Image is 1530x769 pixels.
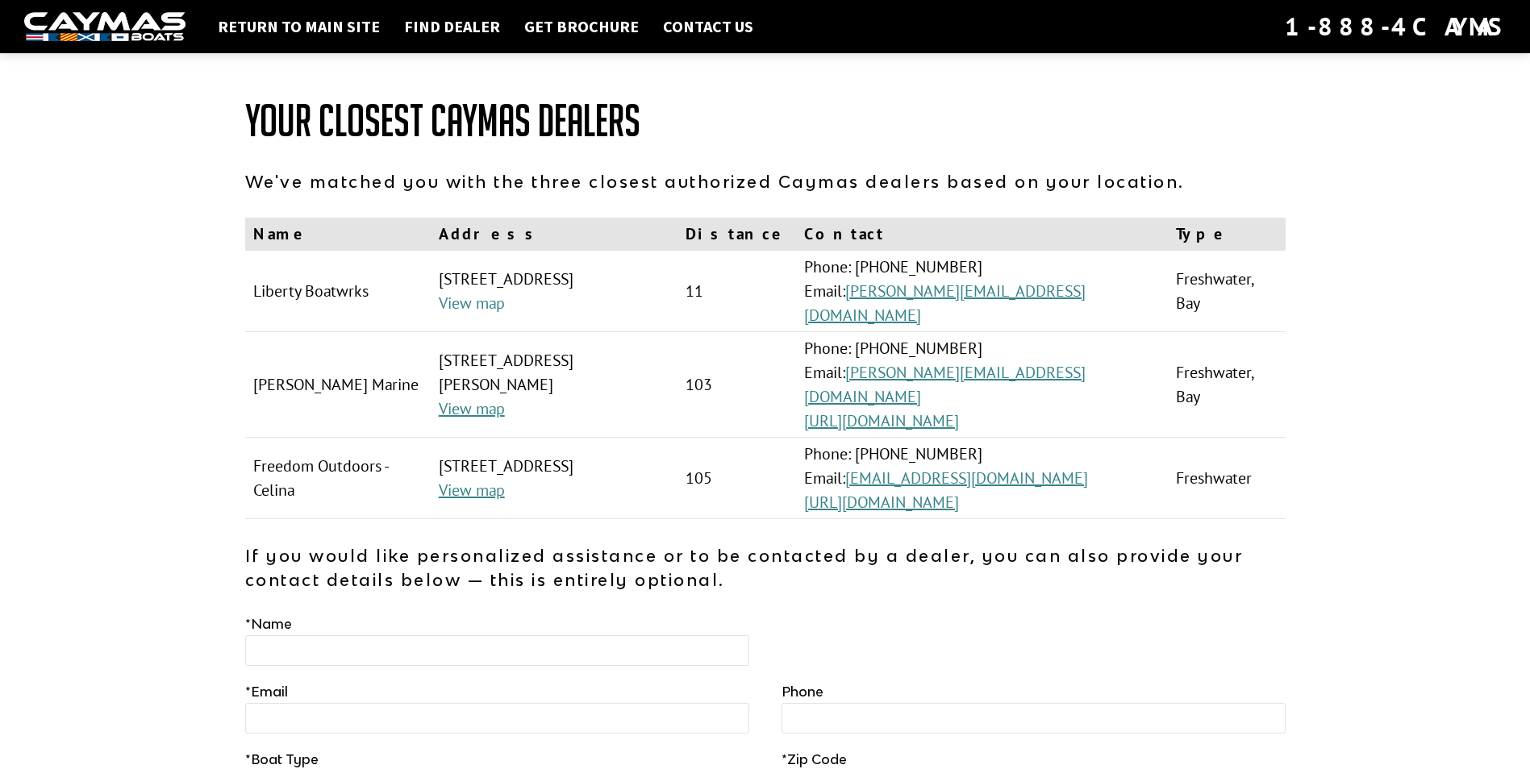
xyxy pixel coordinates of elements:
[804,281,1086,326] a: [PERSON_NAME][EMAIL_ADDRESS][DOMAIN_NAME]
[804,362,1086,407] a: [PERSON_NAME][EMAIL_ADDRESS][DOMAIN_NAME]
[431,438,678,519] td: [STREET_ADDRESS]
[677,218,796,251] th: Distance
[796,251,1168,332] td: Phone: [PHONE_NUMBER] Email:
[396,16,508,37] a: Find Dealer
[796,218,1168,251] th: Contact
[431,251,678,332] td: [STREET_ADDRESS]
[245,251,431,332] td: Liberty Boatwrks
[431,332,678,438] td: [STREET_ADDRESS][PERSON_NAME]
[677,332,796,438] td: 103
[782,682,823,701] label: Phone
[24,12,186,42] img: white-logo-c9c8dbefe5ff5ceceb0f0178aa75bf4bb51f6bca0971e226c86eb53dfe498488.png
[796,332,1168,438] td: Phone: [PHONE_NUMBER] Email:
[439,293,505,314] a: View map
[845,468,1088,488] a: [EMAIL_ADDRESS][DOMAIN_NAME]
[245,543,1286,592] p: If you would like personalized assistance or to be contacted by a dealer, you can also provide yo...
[677,438,796,519] td: 105
[245,438,431,519] td: Freedom Outdoors - Celina
[677,251,796,332] td: 11
[245,97,1286,145] h1: Your Closest Caymas Dealers
[245,750,319,769] label: Boat Type
[1168,251,1285,332] td: Freshwater, Bay
[245,218,431,251] th: Name
[1168,332,1285,438] td: Freshwater, Bay
[1168,438,1285,519] td: Freshwater
[796,438,1168,519] td: Phone: [PHONE_NUMBER] Email:
[1285,9,1506,44] div: 1-888-4CAYMAS
[1168,218,1285,251] th: Type
[245,169,1286,193] p: We've matched you with the three closest authorized Caymas dealers based on your location.
[245,682,288,701] label: Email
[804,492,959,513] a: [URL][DOMAIN_NAME]
[210,16,388,37] a: Return to main site
[245,332,431,438] td: [PERSON_NAME] Marine
[782,750,847,769] label: Zip Code
[431,218,678,251] th: Address
[804,410,959,431] a: [URL][DOMAIN_NAME]
[516,16,647,37] a: Get Brochure
[439,398,505,419] a: View map
[245,614,292,634] label: Name
[439,480,505,501] a: View map
[655,16,761,37] a: Contact Us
